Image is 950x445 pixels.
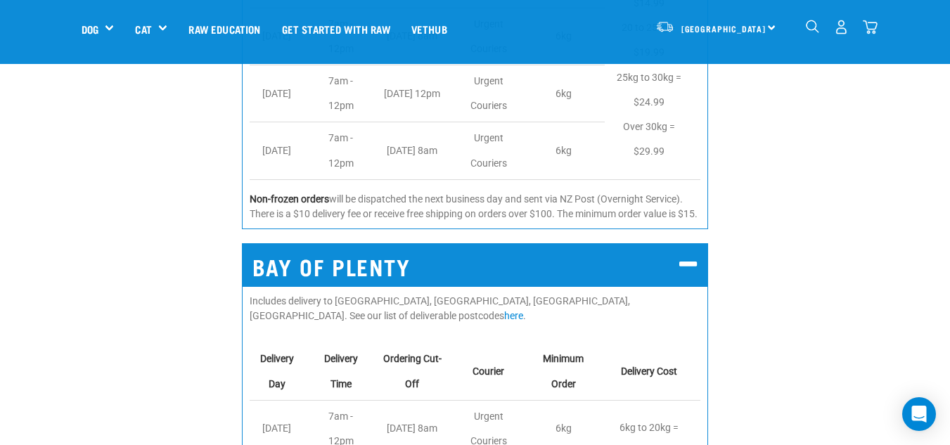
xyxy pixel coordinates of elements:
a: Raw Education [178,1,271,57]
a: Vethub [401,1,458,57]
td: 6kg [529,122,605,179]
a: Cat [135,21,151,37]
p: Includes delivery to [GEOGRAPHIC_DATA], [GEOGRAPHIC_DATA], [GEOGRAPHIC_DATA], [GEOGRAPHIC_DATA]. ... [250,294,701,323]
img: home-icon-1@2x.png [806,20,819,33]
a: here [504,310,523,321]
td: 7am - 12pm [312,122,377,179]
strong: Ordering Cut-Off [383,353,442,389]
strong: Minimum Order [543,353,584,389]
img: van-moving.png [655,20,674,33]
strong: Delivery Day [260,353,294,389]
td: [DATE] 12pm [377,65,455,122]
strong: Delivery Time [324,353,358,389]
strong: Delivery Cost [621,366,677,377]
td: 6kg [529,65,605,122]
td: Urgent Couriers [455,65,529,122]
img: user.png [834,20,849,34]
p: will be dispatched the next business day and sent via NZ Post (Overnight Service). There is a $10... [250,192,701,221]
td: Urgent Couriers [455,122,529,179]
td: 7am - 12pm [312,65,377,122]
img: home-icon@2x.png [863,20,878,34]
td: [DATE] [250,122,312,179]
h2: BAY OF PLENTY [242,243,709,286]
td: [DATE] 8am [377,122,455,179]
a: Dog [82,21,98,37]
div: Open Intercom Messenger [902,397,936,431]
td: [DATE] [250,65,312,122]
a: Get started with Raw [271,1,401,57]
span: [GEOGRAPHIC_DATA] [681,26,766,31]
strong: Courier [473,366,504,377]
strong: Non-frozen orders [250,193,329,205]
